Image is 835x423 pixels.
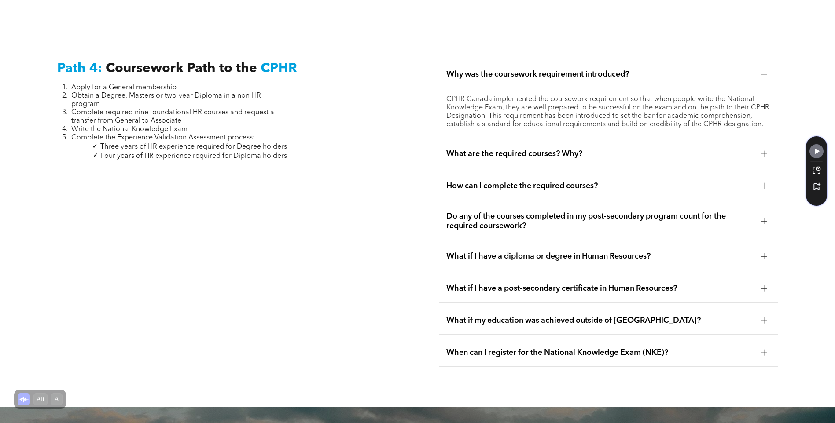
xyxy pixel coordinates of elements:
span: Obtain a Degree, Masters or two-year Diploma in a non-HR program [71,92,261,108]
p: CPHR Canada implemented the coursework requirement so that when people write the National Knowled... [446,95,771,129]
span: What if I have a post-secondary certificate in Human Resources? [446,284,754,293]
span: Three years of HR experience required for Degree holders [100,143,287,150]
span: Apply for a General membership [71,84,177,91]
span: When can I register for the National Knowledge Exam (NKE)? [446,348,754,357]
span: Do any of the courses completed in my post-secondary program count for the required coursework? [446,211,754,231]
span: Four years of HR experience required for Diploma holders [101,153,287,160]
span: What if I have a diploma or degree in Human Resources? [446,252,754,261]
span: Path 4: [57,62,102,75]
span: Coursework Path to the [106,62,257,75]
span: How can I complete the required courses? [446,181,754,191]
span: Complete required nine foundational HR courses and request a transfer from General to Associate [71,109,274,124]
span: What are the required courses? Why? [446,149,754,159]
span: CPHR [261,62,297,75]
span: Why was the coursework requirement introduced? [446,69,754,79]
span: What if my education was achieved outside of [GEOGRAPHIC_DATA]? [446,316,754,325]
span: Write the National Knowledge Exam [71,126,188,133]
span: Complete the Experience Validation Assessment process: [71,134,255,141]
